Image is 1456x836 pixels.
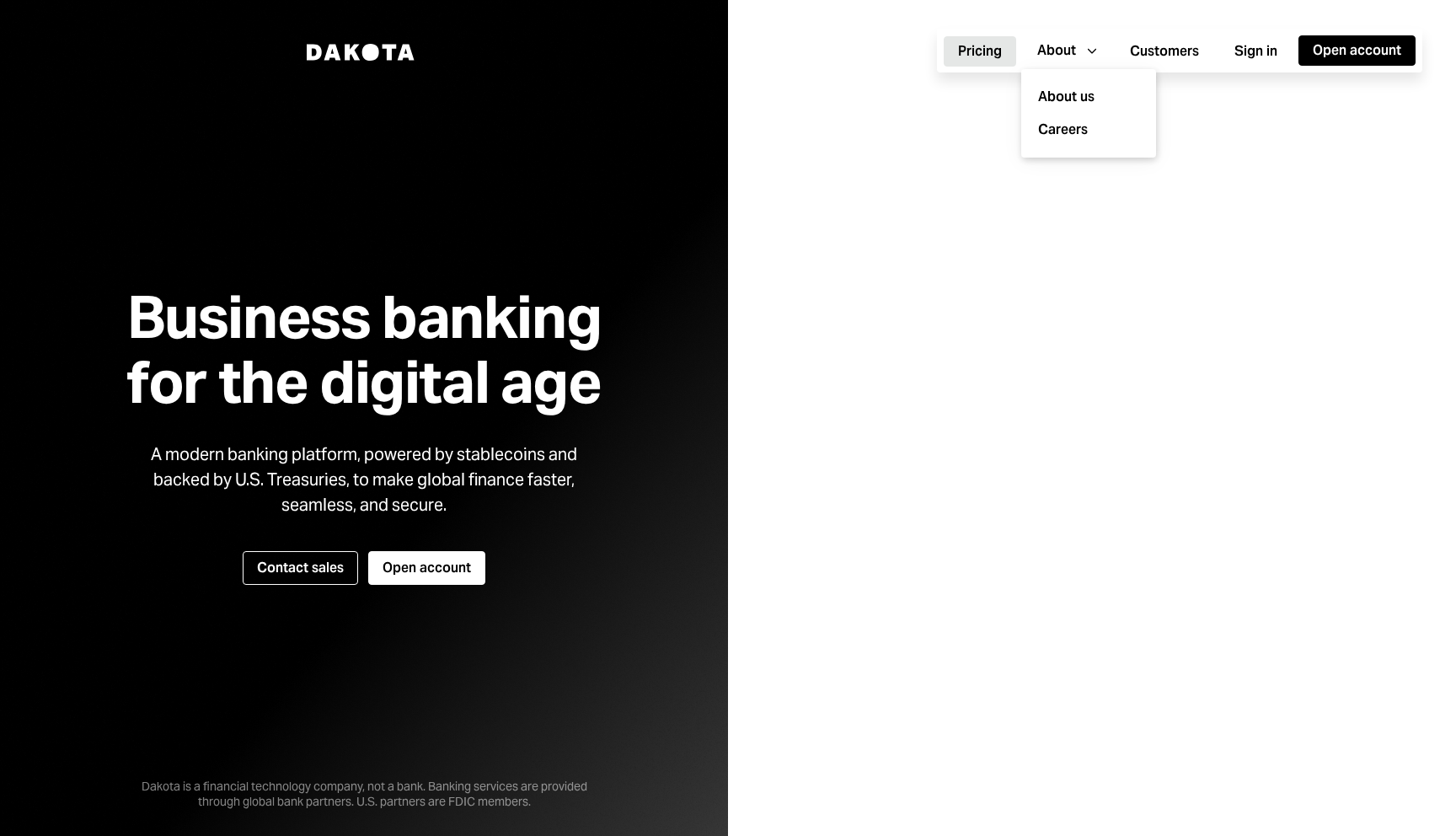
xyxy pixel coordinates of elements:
button: Pricing [944,36,1016,67]
button: Sign in [1220,36,1292,67]
button: About [1023,35,1109,66]
a: Pricing [944,35,1016,67]
button: Customers [1116,36,1213,67]
a: Customers [1116,35,1213,67]
div: A modern banking platform, powered by stablecoins and backed by U.S. Treasuries, to make global f... [136,442,591,517]
a: Careers [1038,121,1153,141]
div: Dakota is a financial technology company, not a bank. Banking services are provided through globa... [111,752,617,809]
button: Open account [1298,35,1416,66]
div: About us [1031,81,1146,114]
button: Contact sales [243,551,358,585]
a: About us [1031,79,1146,114]
h1: Business banking for the digital age [106,285,622,415]
div: About [1037,41,1076,60]
button: Open account [368,551,485,585]
a: Sign in [1220,35,1292,67]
